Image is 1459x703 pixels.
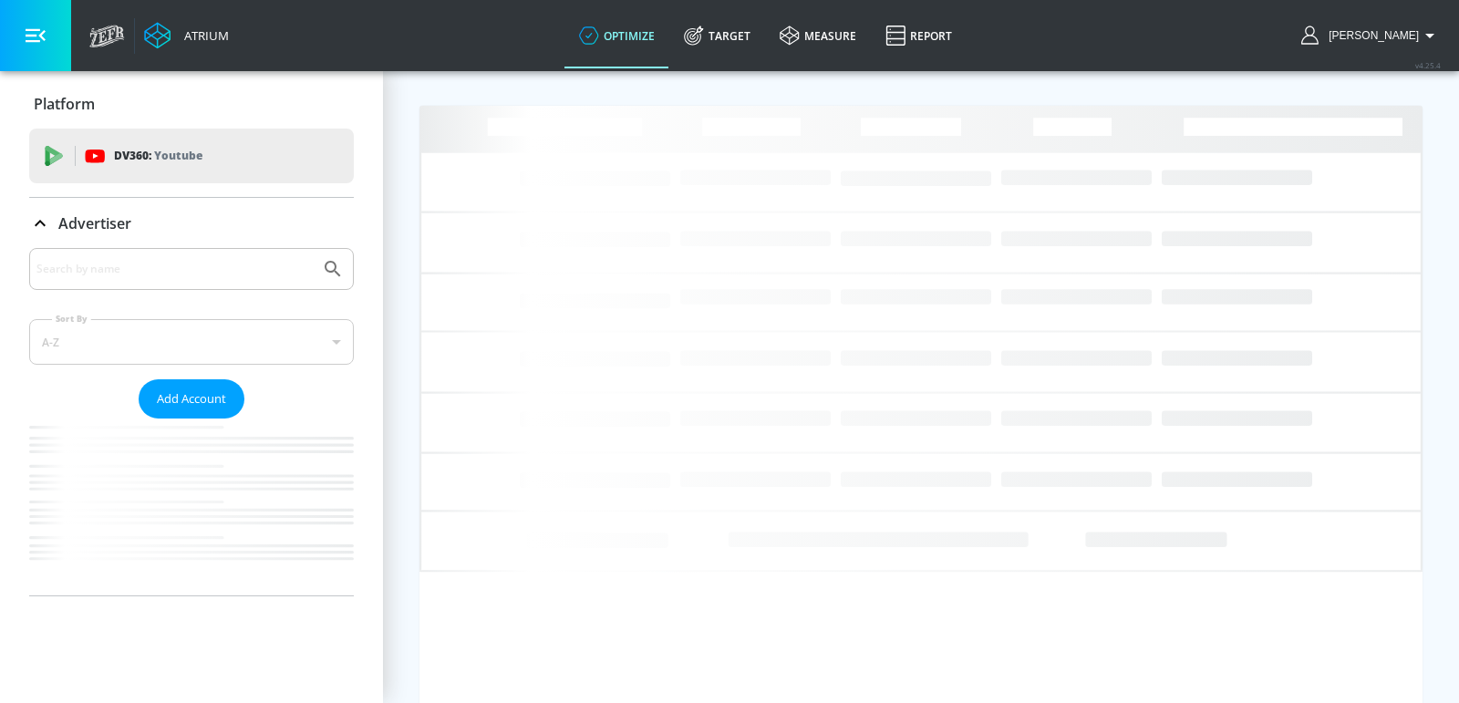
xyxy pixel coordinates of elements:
[669,3,765,68] a: Target
[29,198,354,249] div: Advertiser
[177,27,229,44] div: Atrium
[29,78,354,129] div: Platform
[114,146,202,166] p: DV360:
[144,22,229,49] a: Atrium
[34,94,95,114] p: Platform
[139,379,244,419] button: Add Account
[1301,25,1441,47] button: [PERSON_NAME]
[29,248,354,595] div: Advertiser
[36,257,313,281] input: Search by name
[52,313,91,325] label: Sort By
[871,3,967,68] a: Report
[1415,60,1441,70] span: v 4.25.4
[29,319,354,365] div: A-Z
[154,146,202,165] p: Youtube
[157,388,226,409] span: Add Account
[29,419,354,595] nav: list of Advertiser
[58,213,131,233] p: Advertiser
[564,3,669,68] a: optimize
[1321,29,1419,42] span: login as: eugenia.kim@zefr.com
[765,3,871,68] a: measure
[29,129,354,183] div: DV360: Youtube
